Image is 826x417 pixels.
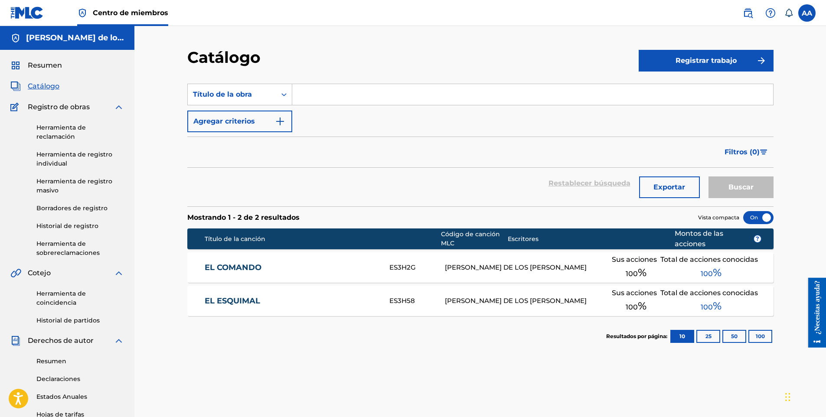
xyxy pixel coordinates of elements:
button: Filtros (0) [719,141,774,163]
img: f7272a7cc735f4ea7f67.svg [756,55,767,66]
font: Agregar criterios [193,116,255,127]
span: % [701,298,722,314]
font: 100 [626,303,638,311]
div: Help [762,4,779,22]
form: Formulario de búsqueda [187,84,774,206]
button: Registrar trabajo [639,50,774,72]
button: 50 [722,330,746,343]
span: % [626,298,646,314]
img: filter [760,150,767,155]
button: Agregar criterios [187,111,292,132]
div: Notifications [784,9,793,17]
img: Cuentas [10,33,21,43]
a: EL COMANDO [205,263,378,273]
img: expandir [114,268,124,278]
a: Borradores de registro [36,204,124,213]
a: Herramienta de sobrereclamaciones [36,239,124,257]
img: Registro de obras [10,102,22,112]
font: Filtros (0 [725,148,757,156]
img: Máximo titular de derechos [77,8,88,18]
span: Cotejo [28,268,51,278]
button: Exportar [639,176,700,198]
img: Catálogo [10,81,21,91]
span: ) [725,147,760,157]
font: Total de acciones conocidas [660,254,758,265]
h5: Alfonso Raul Aranda De Los Santos [26,33,124,43]
div: [PERSON_NAME] DE LOS [PERSON_NAME] [445,263,612,273]
img: expandir [114,336,124,346]
a: Historial de partidos [36,316,124,325]
img: Logotipo de MLC [10,7,44,19]
div: Arrastrar [785,384,790,410]
div: Código de canción MLC [441,230,508,248]
img: buscar [743,8,753,18]
div: Escritores [508,235,675,244]
span: Catálogo [28,81,59,91]
a: Declaraciones [36,375,124,384]
span: Vista compacta [698,214,739,222]
img: Derechos de autor [10,336,21,346]
a: Herramienta de registro masivo [36,177,124,195]
span: Resumen [28,60,62,71]
font: Sus acciones [612,288,657,298]
span: % [626,265,646,280]
span: Registro de obras [28,102,90,112]
a: Herramienta de reclamación [36,123,124,141]
a: ResumenResumen [10,60,62,71]
font: Registrar trabajo [676,55,737,66]
a: Resumen [36,357,124,366]
font: 100 [701,303,713,311]
a: CatálogoCatálogo [10,81,59,91]
font: Total de acciones conocidas [660,288,758,298]
div: ES3H2G [389,263,445,273]
button: 100 [748,330,772,343]
div: ¿Necesitas ayuda? [10,2,21,56]
button: 25 [696,330,720,343]
font: Mostrando 1 - 2 de 2 resultados [187,213,300,222]
div: User Menu [798,4,816,22]
a: Herramienta de registro individual [36,150,124,168]
a: Public Search [739,4,757,22]
span: % [701,265,722,280]
div: ES3H58 [389,296,445,306]
a: Herramienta de coincidencia [36,289,124,307]
div: Título de la canción [205,235,441,244]
div: Título de la obra [193,89,271,100]
img: Cotejo [10,268,21,278]
a: Estados Anuales [36,392,124,401]
span: ? [754,235,761,242]
button: 10 [670,330,694,343]
font: 100 [701,270,713,278]
img: Resumen [10,60,21,71]
div: Widget de chat [783,375,826,417]
img: 9d2ae6d4665cec9f34b9.svg [275,116,285,127]
span: Centro de miembros [93,8,168,18]
img: Ayuda [765,8,776,18]
font: 100 [626,270,638,278]
img: expandir [114,102,124,112]
font: Sus acciones [612,254,657,265]
h2: Catálogo [187,48,265,67]
a: EL ESQUIMAL [205,296,378,306]
span: Derechos de autor [28,336,94,346]
font: Montos de las acciones [675,228,750,249]
a: Historial de registro [36,222,124,231]
iframe: Resource Center [802,277,826,347]
p: Resultados por página: [606,332,669,340]
iframe: Chat Widget [783,375,826,417]
div: [PERSON_NAME] DE LOS [PERSON_NAME] [445,296,612,306]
